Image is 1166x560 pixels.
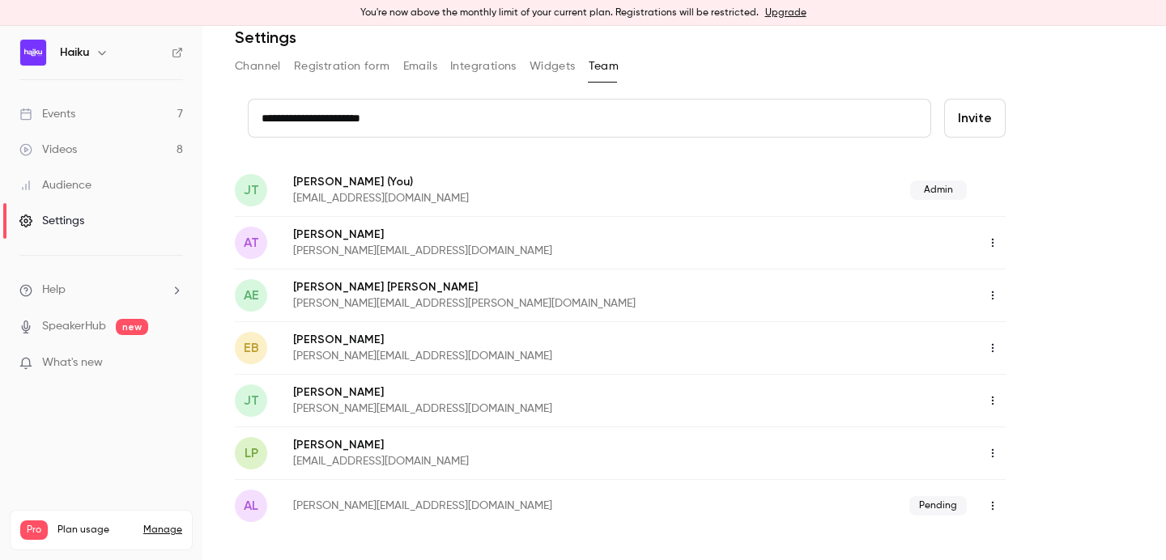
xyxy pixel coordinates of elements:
[293,227,766,243] p: [PERSON_NAME]
[944,99,1006,138] button: Invite
[293,498,731,514] p: [PERSON_NAME][EMAIL_ADDRESS][DOMAIN_NAME]
[244,233,259,252] span: AT
[164,356,183,371] iframe: Noticeable Trigger
[19,106,75,122] div: Events
[60,45,89,61] h6: Haiku
[765,6,806,19] a: Upgrade
[293,453,725,469] p: [EMAIL_ADDRESS][DOMAIN_NAME]
[244,180,259,200] span: JT
[293,348,766,364] p: [PERSON_NAME][EMAIL_ADDRESS][DOMAIN_NAME]
[403,53,437,79] button: Emails
[910,180,967,200] span: Admin
[530,53,576,79] button: Widgets
[19,282,183,299] li: help-dropdown-opener
[42,282,66,299] span: Help
[42,318,106,335] a: SpeakerHub
[244,496,258,515] span: al
[293,279,808,295] p: [PERSON_NAME] [PERSON_NAME]
[293,243,766,259] p: [PERSON_NAME][EMAIL_ADDRESS][DOMAIN_NAME]
[293,190,690,206] p: [EMAIL_ADDRESS][DOMAIN_NAME]
[20,40,46,66] img: Haiku
[450,53,517,79] button: Integrations
[293,295,808,312] p: [PERSON_NAME][EMAIL_ADDRESS][PERSON_NAME][DOMAIN_NAME]
[293,332,766,348] p: [PERSON_NAME]
[20,520,48,540] span: Pro
[244,286,259,305] span: AE
[294,53,390,79] button: Registration form
[19,142,77,158] div: Videos
[19,213,84,229] div: Settings
[909,496,967,515] span: Pending
[42,354,103,371] span: What's new
[245,443,258,463] span: LP
[293,384,766,401] p: [PERSON_NAME]
[143,524,182,537] a: Manage
[293,173,690,190] p: [PERSON_NAME]
[293,437,725,453] p: [PERSON_NAME]
[57,524,134,537] span: Plan usage
[293,401,766,417] p: [PERSON_NAME][EMAIL_ADDRESS][DOMAIN_NAME]
[19,177,91,193] div: Audience
[589,53,619,79] button: Team
[244,391,259,410] span: JT
[235,28,296,47] h1: Settings
[384,173,413,190] span: (You)
[244,338,259,358] span: EB
[116,319,148,335] span: new
[235,53,281,79] button: Channel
